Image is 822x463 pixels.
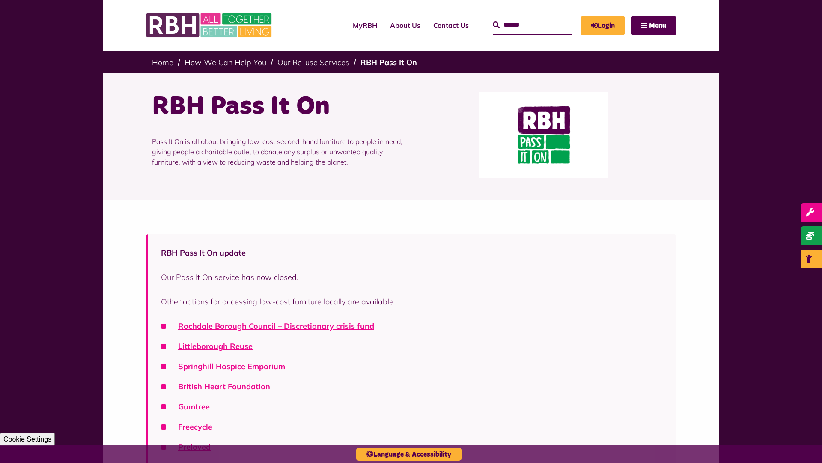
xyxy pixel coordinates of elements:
a: Littleborough Reuse [178,341,253,351]
iframe: Netcall Web Assistant for live chat [783,424,822,463]
a: Gumtree [178,402,210,412]
a: Rochdale Borough Council – Discretionary crisis fund [178,321,374,331]
img: RBH [146,9,274,42]
a: MyRBH [346,14,384,37]
a: Freecycle [178,422,212,432]
p: Our Pass It On service has now closed. [161,271,664,283]
a: Home [152,57,173,67]
a: How We Can Help You [185,57,266,67]
strong: RBH Pass It On update [161,248,246,258]
a: Preloved [178,442,211,452]
a: Contact Us [427,14,475,37]
a: About Us [384,14,427,37]
a: Springhill Hospice Emporium [178,361,285,371]
span: Menu [649,22,666,29]
p: Other options for accessing low-cost furniture locally are available: [161,296,664,307]
h1: RBH Pass It On [152,90,405,123]
button: Language & Accessibility [356,448,462,461]
a: Our Re-use Services [277,57,349,67]
img: Pass It On Web Logo [479,92,608,178]
p: Pass It On is all about bringing low-cost second-hand furniture to people in need, giving people ... [152,123,405,180]
a: RBH Pass It On [360,57,417,67]
a: British Heart Foundation [178,382,270,391]
a: MyRBH [581,16,625,35]
button: Navigation [631,16,676,35]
